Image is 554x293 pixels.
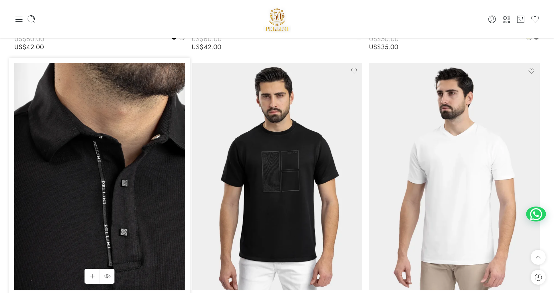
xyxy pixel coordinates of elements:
[85,269,99,284] a: Select options for “ICONIC BUTTONS POLO”
[192,42,221,52] bdi: 42.00
[263,5,291,33] a: Pellini -
[99,269,114,284] a: QUICK SHOP
[369,42,398,52] bdi: 35.00
[530,15,540,24] a: Wishlist
[14,42,26,52] span: US$
[369,42,381,52] span: US$
[14,42,44,52] bdi: 42.00
[14,34,44,44] bdi: 60.00
[192,34,222,44] bdi: 60.00
[487,15,497,24] a: Login / Register
[192,42,204,52] span: US$
[14,34,26,44] span: US$
[516,15,525,24] a: Cart
[369,34,399,44] bdi: 50.00
[192,34,204,44] span: US$
[263,5,291,33] img: Pellini
[369,34,381,44] span: US$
